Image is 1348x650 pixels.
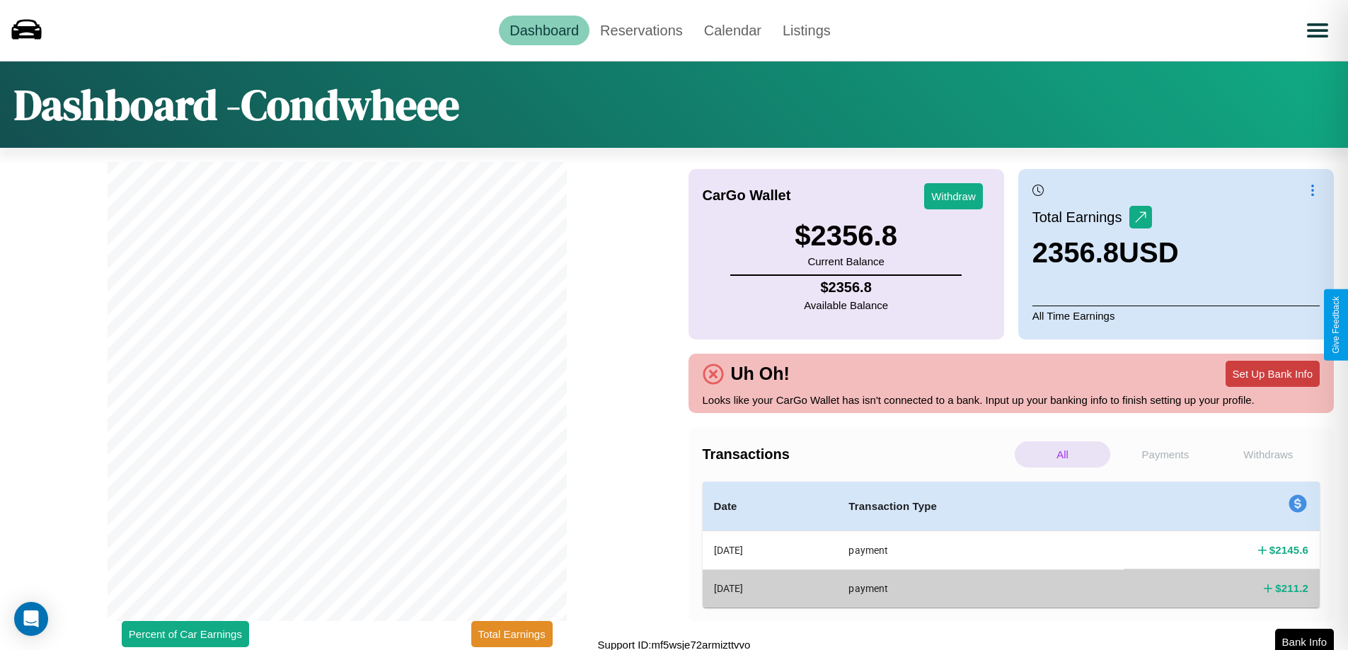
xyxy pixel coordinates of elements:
button: Open menu [1298,11,1337,50]
h4: $ 2145.6 [1269,542,1308,557]
p: Current Balance [795,252,897,271]
th: [DATE] [703,531,838,570]
a: Dashboard [499,16,589,45]
th: payment [837,531,1124,570]
a: Reservations [589,16,693,45]
h4: CarGo Wallet [703,187,791,204]
p: Withdraws [1221,441,1316,468]
button: Withdraw [924,183,983,209]
p: Total Earnings [1032,204,1129,230]
h4: $ 2356.8 [804,279,888,296]
button: Percent of Car Earnings [122,621,249,647]
button: Set Up Bank Info [1226,361,1320,387]
table: simple table [703,482,1320,608]
p: All [1015,441,1110,468]
th: [DATE] [703,569,838,607]
h4: $ 211.2 [1275,581,1308,596]
p: Looks like your CarGo Wallet has isn't connected to a bank. Input up your banking info to finish ... [703,390,1320,410]
h4: Uh Oh! [724,364,797,384]
p: All Time Earnings [1032,306,1320,325]
h4: Date [714,498,826,515]
p: Payments [1117,441,1213,468]
a: Listings [772,16,841,45]
th: payment [837,569,1124,607]
div: Open Intercom Messenger [14,602,48,636]
h3: $ 2356.8 [795,220,897,252]
a: Calendar [693,16,772,45]
h4: Transaction Type [848,498,1112,515]
div: Give Feedback [1331,296,1341,354]
p: Available Balance [804,296,888,315]
h1: Dashboard - Condwheee [14,76,459,134]
h4: Transactions [703,446,1011,463]
button: Total Earnings [471,621,553,647]
h3: 2356.8 USD [1032,237,1179,269]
